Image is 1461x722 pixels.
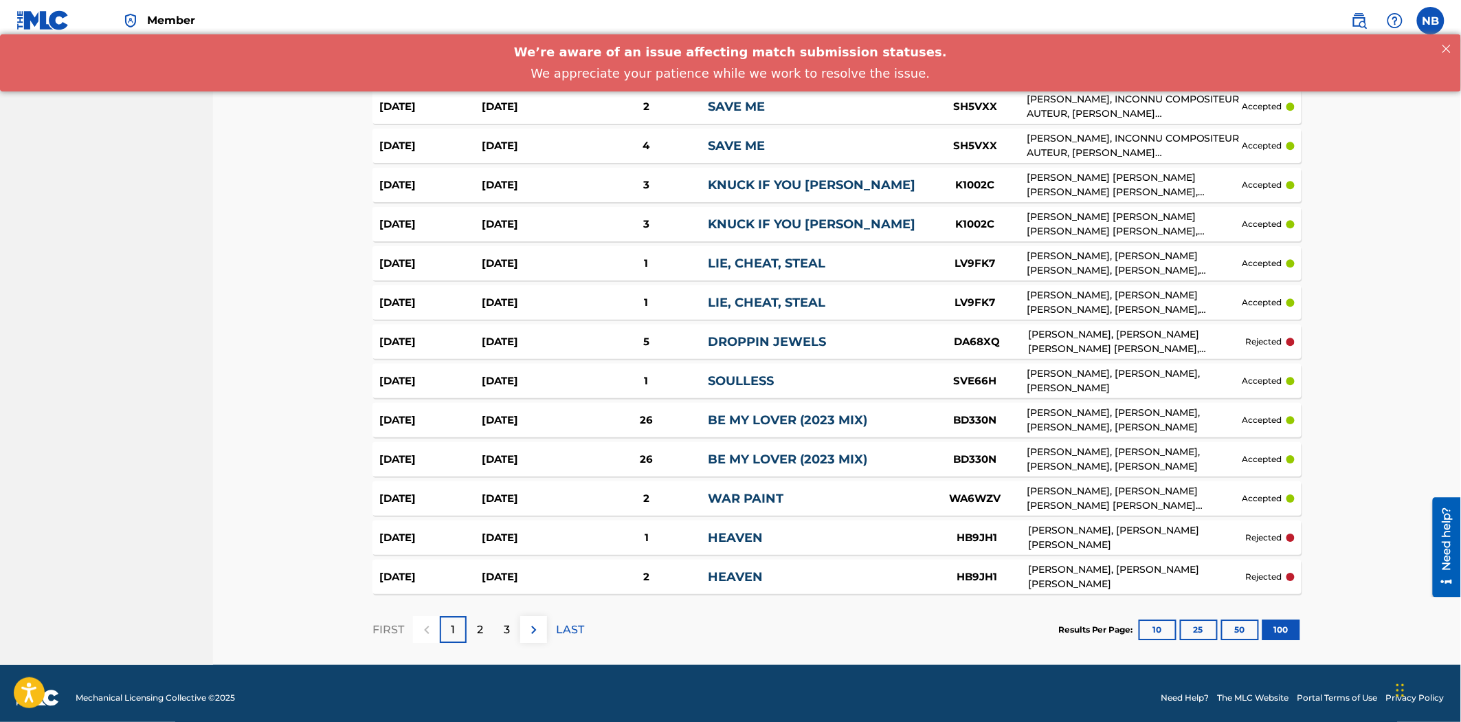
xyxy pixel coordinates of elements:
[1027,131,1242,160] div: [PERSON_NAME], INCONNU COMPOSITEUR AUTEUR, [PERSON_NAME] [PERSON_NAME], [PERSON_NAME] [PERSON_NAM...
[1246,336,1282,348] p: rejected
[372,622,404,638] p: FIRST
[1242,179,1282,191] p: accepted
[379,99,482,115] div: [DATE]
[926,569,1029,585] div: HB9JH1
[1246,571,1282,583] p: rejected
[924,177,1027,193] div: K1002C
[924,491,1027,507] div: WA6WZV
[1221,620,1259,640] button: 50
[379,373,482,389] div: [DATE]
[1396,670,1405,711] div: Drag
[482,452,584,468] div: [DATE]
[379,177,482,193] div: [DATE]
[482,491,584,507] div: [DATE]
[708,452,867,467] a: BE MY LOVER (2023 MIX)
[585,334,709,350] div: 5
[526,622,542,638] img: right
[1242,492,1282,505] p: accepted
[1423,498,1461,598] iframe: Resource Center
[1161,692,1209,704] a: Need Help?
[1242,296,1282,309] p: accepted
[1027,249,1242,278] div: [PERSON_NAME], [PERSON_NAME] [PERSON_NAME], [PERSON_NAME], [PERSON_NAME]
[122,12,139,29] img: Top Rightsholder
[709,530,763,545] a: HEAVEN
[1242,140,1282,152] p: accepted
[1246,532,1282,544] p: rejected
[482,177,584,193] div: [DATE]
[585,295,708,311] div: 1
[76,692,235,704] span: Mechanical Licensing Collective © 2025
[379,295,482,311] div: [DATE]
[556,622,584,638] p: LAST
[585,138,708,154] div: 4
[477,622,483,638] p: 2
[585,452,708,468] div: 26
[585,99,708,115] div: 2
[1351,12,1368,29] img: search
[585,530,709,546] div: 1
[924,373,1027,389] div: SVE66H
[1027,288,1242,317] div: [PERSON_NAME], [PERSON_NAME] [PERSON_NAME], [PERSON_NAME], [PERSON_NAME]
[379,217,482,232] div: [DATE]
[708,413,867,428] a: BE MY LOVER (2023 MIX)
[1381,7,1409,34] div: Help
[709,569,763,584] a: HEAVEN
[482,569,585,585] div: [DATE]
[1242,414,1282,426] p: accepted
[1242,218,1282,230] p: accepted
[1058,624,1137,636] p: Results Per Page:
[379,569,482,585] div: [DATE]
[379,138,482,154] div: [DATE]
[1139,620,1176,640] button: 10
[379,256,482,272] div: [DATE]
[708,99,765,114] a: SAVE ME
[1387,12,1403,29] img: help
[708,491,783,506] a: WAR PAINT
[379,334,482,350] div: [DATE]
[926,530,1029,546] div: HB9JH1
[585,373,708,389] div: 1
[531,32,930,46] span: We appreciate your patience while we work to resolve the issue.
[924,138,1027,154] div: SH5VXX
[585,569,709,585] div: 2
[585,491,708,507] div: 2
[482,256,584,272] div: [DATE]
[379,452,482,468] div: [DATE]
[1242,375,1282,387] p: accepted
[147,12,195,28] span: Member
[482,334,585,350] div: [DATE]
[1392,656,1461,722] iframe: Chat Widget
[1346,7,1373,34] a: Public Search
[1027,171,1242,199] div: [PERSON_NAME] [PERSON_NAME] [PERSON_NAME] [PERSON_NAME], [PERSON_NAME], [PERSON_NAME] [PERSON_NAM...
[379,491,482,507] div: [DATE]
[1029,523,1246,552] div: [PERSON_NAME], [PERSON_NAME] [PERSON_NAME]
[482,373,584,389] div: [DATE]
[15,10,34,73] div: Need help?
[1027,445,1242,474] div: [PERSON_NAME], [PERSON_NAME], [PERSON_NAME], [PERSON_NAME]
[585,256,708,272] div: 1
[708,138,765,153] a: SAVE ME
[1027,92,1242,121] div: [PERSON_NAME], INCONNU COMPOSITEUR AUTEUR, [PERSON_NAME] [PERSON_NAME], [PERSON_NAME] [PERSON_NAM...
[482,413,584,428] div: [DATE]
[379,530,482,546] div: [DATE]
[1417,7,1445,34] div: User Menu
[708,295,825,310] a: LIE, CHEAT, STEAL
[1027,484,1242,513] div: [PERSON_NAME], [PERSON_NAME] [PERSON_NAME] [PERSON_NAME] SCORPIO [PERSON_NAME]
[1297,692,1378,704] a: Portal Terms of Use
[1386,692,1445,704] a: Privacy Policy
[708,256,825,271] a: LIE, CHEAT, STEAL
[514,10,947,25] span: We’re aware of an issue affecting match submission statuses.
[924,295,1027,311] div: LV9FK7
[924,217,1027,232] div: K1002C
[708,373,774,389] a: SOULLESS
[1262,620,1300,640] button: 100
[504,622,510,638] p: 3
[708,217,915,232] a: KNUCK IF YOU [PERSON_NAME]
[1029,562,1246,591] div: [PERSON_NAME], [PERSON_NAME] [PERSON_NAME]
[1027,367,1242,395] div: [PERSON_NAME], [PERSON_NAME], [PERSON_NAME]
[1242,100,1282,113] p: accepted
[482,295,584,311] div: [DATE]
[1242,453,1282,466] p: accepted
[16,10,69,30] img: MLC Logo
